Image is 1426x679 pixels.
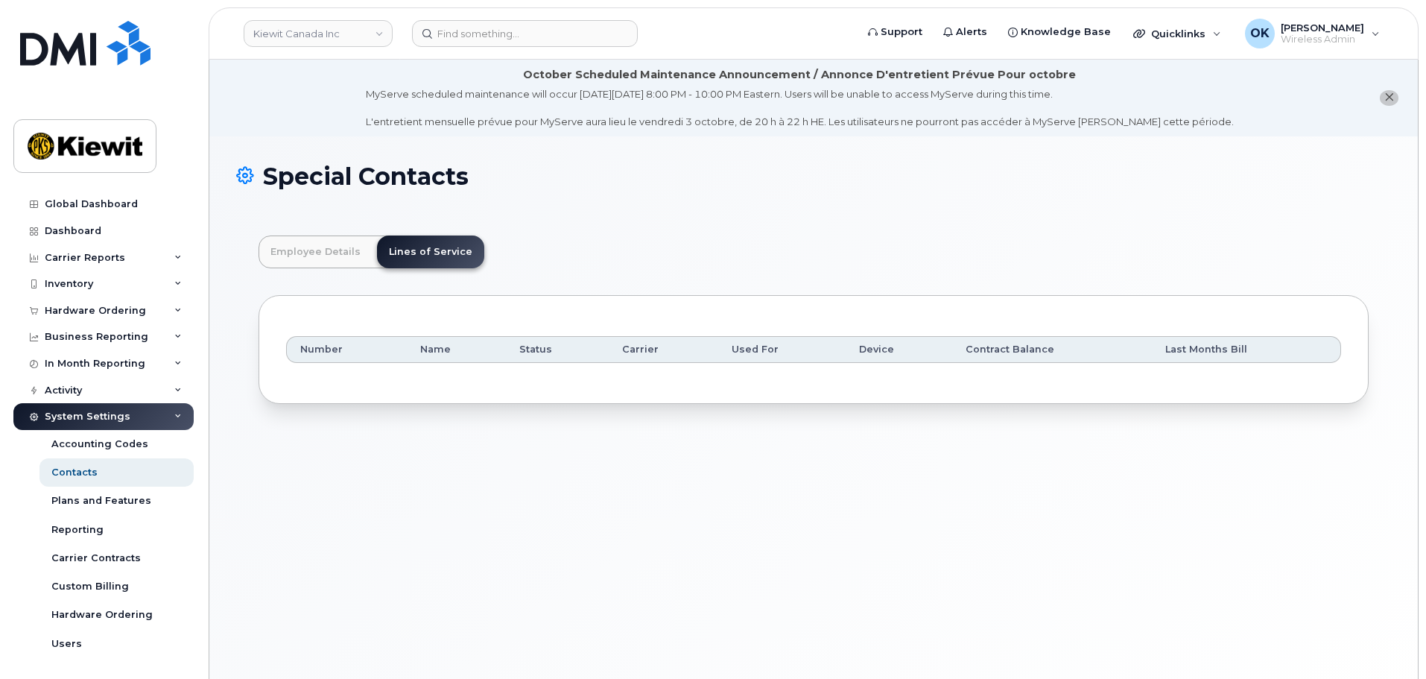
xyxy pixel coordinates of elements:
th: Last Months Bill [1152,336,1341,363]
th: Device [846,336,952,363]
th: Contract Balance [952,336,1152,363]
th: Number [286,336,407,363]
button: close notification [1380,90,1398,106]
a: Employee Details [259,236,373,268]
th: Status [506,336,609,363]
a: Lines of Service [377,236,484,268]
div: October Scheduled Maintenance Announcement / Annonce D'entretient Prévue Pour octobre [523,67,1076,83]
h1: Special Contacts [236,163,1391,189]
div: MyServe scheduled maintenance will occur [DATE][DATE] 8:00 PM - 10:00 PM Eastern. Users will be u... [366,87,1234,129]
th: Used For [718,336,846,363]
iframe: Messenger Launcher [1361,614,1415,668]
th: Carrier [609,336,718,363]
th: Name [407,336,506,363]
